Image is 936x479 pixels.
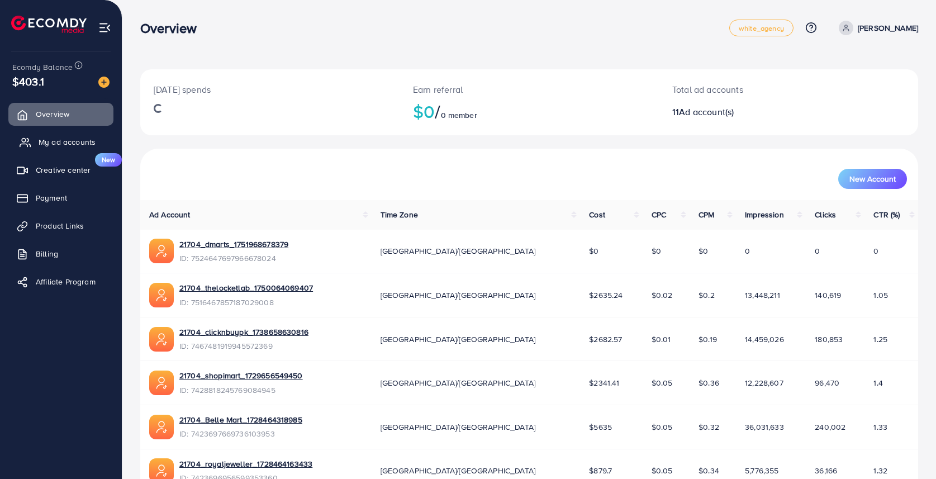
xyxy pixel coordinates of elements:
[149,371,174,395] img: ic-ads-acc.e4c84228.svg
[699,245,708,257] span: $0
[8,243,113,265] a: Billing
[652,209,666,220] span: CPC
[589,209,605,220] span: Cost
[849,175,896,183] span: New Account
[8,103,113,125] a: Overview
[36,108,69,120] span: Overview
[873,377,882,388] span: 1.4
[652,245,661,257] span: $0
[12,61,73,73] span: Ecomdy Balance
[589,377,619,388] span: $2341.41
[36,248,58,259] span: Billing
[589,334,622,345] span: $2682.57
[149,239,174,263] img: ic-ads-acc.e4c84228.svg
[8,215,113,237] a: Product Links
[729,20,794,36] a: white_agency
[699,421,719,433] span: $0.32
[679,106,734,118] span: Ad account(s)
[739,25,784,32] span: white_agency
[381,465,536,476] span: [GEOGRAPHIC_DATA]/[GEOGRAPHIC_DATA]
[699,377,719,388] span: $0.36
[745,421,784,433] span: 36,031,633
[12,73,44,89] span: $403.1
[589,245,598,257] span: $0
[154,83,386,96] p: [DATE] spends
[98,21,111,34] img: menu
[381,421,536,433] span: [GEOGRAPHIC_DATA]/[GEOGRAPHIC_DATA]
[179,282,313,293] a: 21704_thelocketlab_1750064069407
[8,131,113,153] a: My ad accounts
[745,209,784,220] span: Impression
[699,290,715,301] span: $0.2
[815,377,839,388] span: 96,470
[179,340,308,352] span: ID: 7467481919945572369
[179,370,303,381] a: 21704_shopimart_1729656549450
[873,334,887,345] span: 1.25
[815,290,841,301] span: 140,619
[413,83,645,96] p: Earn referral
[652,421,673,433] span: $0.05
[11,16,87,33] img: logo
[699,334,717,345] span: $0.19
[745,465,778,476] span: 5,776,355
[381,377,536,388] span: [GEOGRAPHIC_DATA]/[GEOGRAPHIC_DATA]
[179,239,288,250] a: 21704_dmarts_1751968678379
[873,290,888,301] span: 1.05
[652,334,671,345] span: $0.01
[838,169,907,189] button: New Account
[858,21,918,35] p: [PERSON_NAME]
[834,21,918,35] a: [PERSON_NAME]
[381,209,418,220] span: Time Zone
[8,159,113,181] a: Creative centerNew
[179,385,303,396] span: ID: 7428818245769084945
[873,209,900,220] span: CTR (%)
[441,110,477,121] span: 0 member
[381,334,536,345] span: [GEOGRAPHIC_DATA]/[GEOGRAPHIC_DATA]
[652,377,673,388] span: $0.05
[699,209,714,220] span: CPM
[413,101,645,122] h2: $0
[149,283,174,307] img: ic-ads-acc.e4c84228.svg
[39,136,96,148] span: My ad accounts
[745,290,780,301] span: 13,448,211
[873,421,887,433] span: 1.33
[745,245,750,257] span: 0
[179,458,312,469] a: 21704_royaljeweller_1728464163433
[179,428,302,439] span: ID: 7423697669736103953
[589,290,623,301] span: $2635.24
[95,153,122,167] span: New
[873,245,878,257] span: 0
[8,271,113,293] a: Affiliate Program
[815,209,836,220] span: Clicks
[149,209,191,220] span: Ad Account
[140,20,206,36] h3: Overview
[815,421,845,433] span: 240,002
[435,98,440,124] span: /
[652,465,673,476] span: $0.05
[699,465,719,476] span: $0.34
[815,465,837,476] span: 36,166
[745,334,784,345] span: 14,459,026
[179,414,302,425] a: 21704_Belle Mart_1728464318985
[149,415,174,439] img: ic-ads-acc.e4c84228.svg
[179,326,308,338] a: 21704_clicknbuypk_1738658630816
[589,465,612,476] span: $879.7
[179,297,313,308] span: ID: 7516467857187029008
[672,107,840,117] h2: 11
[179,253,288,264] span: ID: 7524647697966678024
[36,192,67,203] span: Payment
[36,220,84,231] span: Product Links
[873,465,887,476] span: 1.32
[672,83,840,96] p: Total ad accounts
[149,327,174,352] img: ic-ads-acc.e4c84228.svg
[381,290,536,301] span: [GEOGRAPHIC_DATA]/[GEOGRAPHIC_DATA]
[815,245,820,257] span: 0
[652,290,673,301] span: $0.02
[381,245,536,257] span: [GEOGRAPHIC_DATA]/[GEOGRAPHIC_DATA]
[36,276,96,287] span: Affiliate Program
[745,377,783,388] span: 12,228,607
[36,164,91,176] span: Creative center
[589,421,612,433] span: $5635
[98,77,110,88] img: image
